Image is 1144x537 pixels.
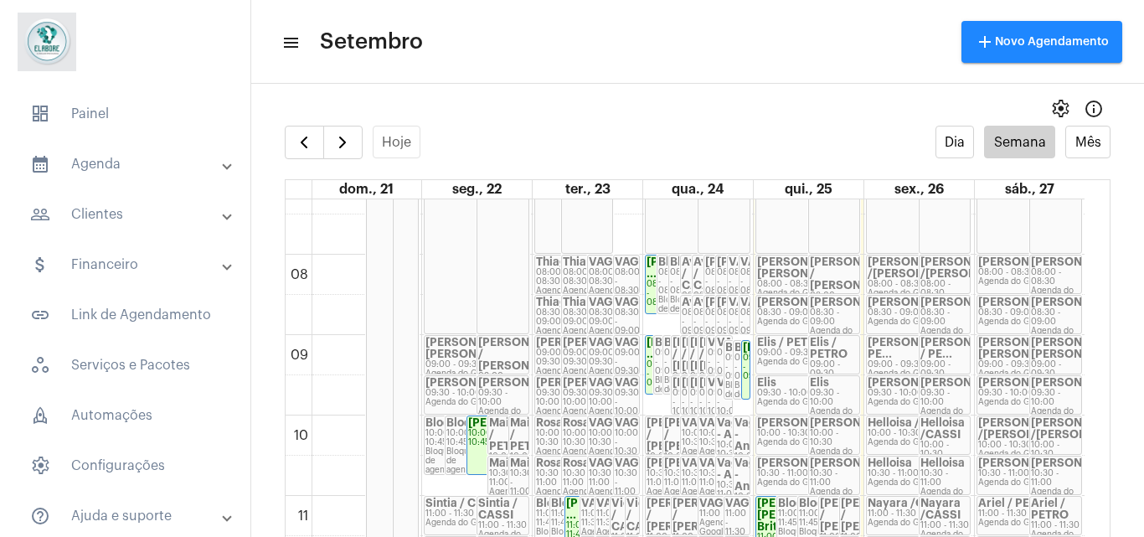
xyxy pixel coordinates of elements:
div: Agenda do Google [589,367,638,385]
strong: [PERSON_NAME]... [810,417,914,428]
div: 10:00 - 10:45 [468,429,507,447]
strong: [PERSON_NAME] / [PERSON_NAME] [757,256,858,279]
div: Agenda do Google [536,407,585,426]
a: 23 de setembro de 2025 [562,180,614,199]
strong: [PERSON_NAME] [664,457,758,468]
div: 10:00 - 10:30 [978,441,1080,450]
strong: Ayla [693,297,718,307]
strong: [PERSON_NAME]... [757,457,861,468]
div: Agenda do Google [1031,327,1080,345]
div: 09:00 - 09:30 [757,349,859,358]
div: 09:00 - 09:45 [655,349,669,376]
span: Painel [17,94,234,134]
strong: [PERSON_NAME] / [PERSON_NAME]... [682,337,786,371]
div: 09:30 - 10:00 [536,389,585,407]
button: Info [1077,92,1111,126]
strong: Bloqueio [664,337,713,348]
div: 09:30 - 10:00 [589,389,638,407]
div: 09:00 - 09:30 [672,372,687,400]
strong: VAGO [589,297,622,307]
strong: VAGO [589,417,622,428]
div: 08:00 - 08:30 [563,268,612,287]
div: Bloqueio de agenda [425,447,464,475]
strong: [PERSON_NAME] /[PERSON_NAME] [920,256,1019,279]
strong: Bloqueio [655,337,703,348]
mat-icon: sidenav icon [30,204,50,225]
div: 09:00 - 09:30 [682,372,696,400]
div: 10:00 - 10:30 [682,429,714,447]
div: 08:30 - 09:00 [1031,308,1080,327]
strong: [PERSON_NAME] [705,256,799,267]
strong: Elis / PETRO [810,337,848,359]
div: 09:00 - 09:30 [708,349,722,376]
span: Configurações [17,446,234,486]
a: 27 de setembro de 2025 [1002,180,1058,199]
div: 09:30 - 10:00 [757,389,859,398]
div: Agenda do Google [589,327,638,345]
div: Agenda do Google [682,447,714,475]
span: Automações [17,395,234,436]
strong: [PERSON_NAME] [757,297,851,307]
div: Agenda do Google [536,287,585,305]
div: 08:30 - 09:00 [682,308,702,336]
div: 08:00 - 08:45 [647,280,667,307]
div: Agenda do Google [589,407,638,426]
strong: Helloisa /CASSI [868,417,955,428]
strong: [PERSON_NAME] /[PERSON_NAME] [868,256,966,279]
div: 08:00 - 08:30 [729,268,749,296]
div: Agenda do Google [1031,287,1080,305]
div: 08:30 - 09:00 [615,308,637,336]
div: Bloqueio de agenda [655,376,669,404]
div: 08:30 - 09:00 [757,308,859,318]
mat-panel-title: Financeiro [30,255,224,275]
div: 09:30 - 10:00 [708,389,722,416]
strong: Thiago [536,297,574,307]
strong: [PERSON_NAME] [717,297,811,307]
div: 09:00 - 09:30 [589,349,638,367]
strong: Bloqueio [425,417,474,428]
div: 08:00 - 08:30 [536,268,585,287]
div: 10:00 - 10:30 [734,452,749,480]
div: 10:00 - 10:45 [446,429,485,447]
button: Mês [1065,126,1111,158]
strong: VAGO [729,256,762,267]
div: 09:00 - 09:30 [868,360,970,369]
strong: [PERSON_NAME]/ [PERSON_NAME]... [1031,337,1135,359]
div: 08:30 - 09:00 [693,308,714,336]
div: 09:30 - 10:00 [690,389,704,416]
div: Agenda do Google [868,289,970,298]
strong: Maisa [489,457,522,468]
strong: VAGO [682,417,715,428]
div: Agenda do Google [920,327,970,345]
strong: VAGO [699,457,733,468]
strong: [PERSON_NAME] [699,377,793,388]
mat-expansion-panel-header: sidenav iconAgenda [10,144,250,184]
strong: VAGO [708,377,741,388]
strong: [PERSON_NAME] [536,337,630,348]
div: 10:00 - 10:30 [717,441,749,459]
strong: Bloqueio [658,256,707,267]
span: sidenav icon [30,355,50,375]
strong: VAGO [615,377,648,388]
div: 10:00 - 10:30 [615,429,637,457]
mat-icon: sidenav icon [30,255,50,275]
div: Bloqueio de agenda [664,376,678,404]
div: Agenda do Google [868,318,970,327]
div: 09:00 - 09:30 [717,349,731,376]
strong: [PERSON_NAME] [978,297,1072,307]
div: 09:00 - 09:30 [1031,360,1080,379]
strong: [PERSON_NAME] / [PERSON_NAME] [690,337,784,371]
img: 4c6856f8-84c7-1050-da6c-cc5081a5dbaf.jpg [13,8,80,75]
span: sidenav icon [30,104,50,124]
div: Bloqueio de agenda [658,296,678,323]
div: 08:30 - 09:00 [978,308,1080,318]
div: Agenda do Google [810,327,859,345]
div: 09:00 - 09:30 [978,360,1080,369]
div: 08:00 - 08:30 [682,292,702,319]
div: Agenda do Google [757,358,859,367]
strong: [PERSON_NAME] /[PERSON_NAME] [1031,417,1130,440]
div: 08:00 - 08:30 [920,280,970,298]
strong: [PERSON_NAME] / [PERSON_NAME] [699,337,793,371]
div: 08:30 - 09:00 [920,308,970,327]
div: 08:30 - 09:00 [589,308,638,327]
